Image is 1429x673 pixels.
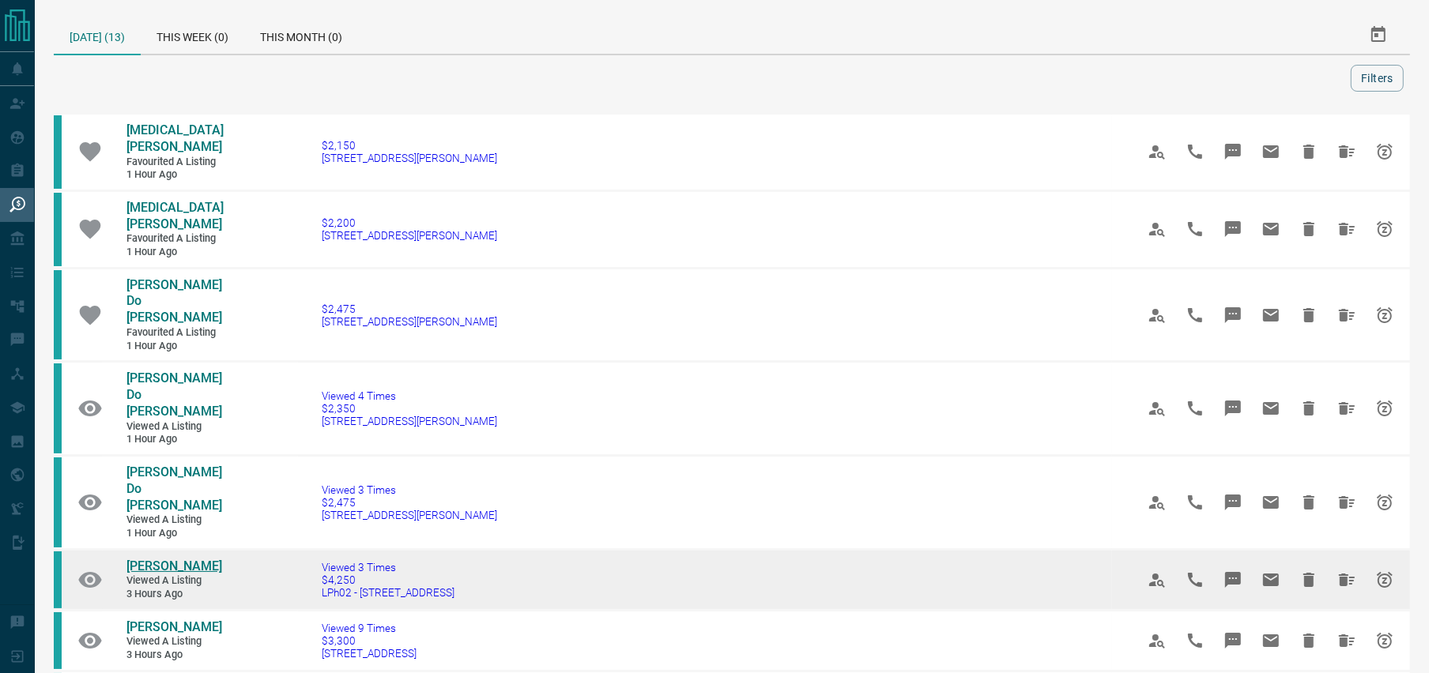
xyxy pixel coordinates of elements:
[322,415,497,427] span: [STREET_ADDRESS][PERSON_NAME]
[1214,389,1252,427] span: Message
[1366,561,1404,599] span: Snooze
[1214,561,1252,599] span: Message
[1252,389,1290,427] span: Email
[1138,622,1176,660] span: View Profile
[1176,622,1214,660] span: Call
[1366,622,1404,660] span: Snooze
[126,122,221,156] a: [MEDICAL_DATA][PERSON_NAME]
[322,509,497,521] span: [STREET_ADDRESS][PERSON_NAME]
[322,586,454,599] span: LPh02 - [STREET_ADDRESS]
[126,649,221,662] span: 3 hours ago
[126,370,222,419] span: [PERSON_NAME] Do [PERSON_NAME]
[54,270,62,360] div: condos.ca
[54,16,141,55] div: [DATE] (13)
[1252,210,1290,248] span: Email
[322,389,497,402] span: Viewed 4 Times
[322,216,497,229] span: $2,200
[126,246,221,259] span: 1 hour ago
[126,619,222,634] span: [PERSON_NAME]
[126,588,221,601] span: 3 hours ago
[54,551,62,608] div: condos.ca
[126,464,222,513] span: [PERSON_NAME] Do [PERSON_NAME]
[1138,483,1176,521] span: View Profile
[126,635,221,649] span: Viewed a Listing
[1252,622,1290,660] span: Email
[1290,483,1328,521] span: Hide
[1252,296,1290,334] span: Email
[322,634,417,647] span: $3,300
[1290,296,1328,334] span: Hide
[126,420,221,434] span: Viewed a Listing
[1290,210,1328,248] span: Hide
[1138,561,1176,599] span: View Profile
[1252,483,1290,521] span: Email
[1214,133,1252,171] span: Message
[1328,389,1366,427] span: Hide All from Brooke Do Couto
[322,402,497,415] span: $2,350
[126,464,221,513] a: [PERSON_NAME] Do [PERSON_NAME]
[1290,389,1328,427] span: Hide
[126,326,221,340] span: Favourited a Listing
[1176,483,1214,521] span: Call
[1328,296,1366,334] span: Hide All from Brooke Do Couto
[1138,210,1176,248] span: View Profile
[1351,65,1404,92] button: Filters
[126,200,221,233] a: [MEDICAL_DATA][PERSON_NAME]
[54,363,62,453] div: condos.ca
[126,433,221,446] span: 1 hour ago
[126,619,221,636] a: [PERSON_NAME]
[126,513,221,527] span: Viewed a Listing
[322,561,454,599] a: Viewed 3 Times$4,250LPh02 - [STREET_ADDRESS]
[126,527,221,540] span: 1 hour ago
[1176,296,1214,334] span: Call
[322,152,497,164] span: [STREET_ADDRESS][PERSON_NAME]
[322,315,497,328] span: [STREET_ADDRESS][PERSON_NAME]
[1176,210,1214,248] span: Call
[126,574,221,588] span: Viewed a Listing
[322,647,417,660] span: [STREET_ADDRESS]
[126,277,221,326] a: [PERSON_NAME] Do [PERSON_NAME]
[54,612,62,669] div: condos.ca
[126,200,224,231] span: [MEDICAL_DATA][PERSON_NAME]
[126,168,221,182] span: 1 hour ago
[322,622,417,634] span: Viewed 9 Times
[141,16,244,54] div: This Week (0)
[1359,16,1397,54] button: Select Date Range
[1366,133,1404,171] span: Snooze
[244,16,358,54] div: This Month (0)
[1328,483,1366,521] span: Hide All from Brooke Do Couto
[322,496,497,509] span: $2,475
[322,389,497,427] a: Viewed 4 Times$2,350[STREET_ADDRESS][PERSON_NAME]
[126,156,221,169] span: Favourited a Listing
[1252,561,1290,599] span: Email
[126,232,221,246] span: Favourited a Listing
[126,122,224,154] span: [MEDICAL_DATA][PERSON_NAME]
[1328,210,1366,248] span: Hide All from Nikita Bhatnagar
[1138,389,1176,427] span: View Profile
[126,370,221,419] a: [PERSON_NAME] Do [PERSON_NAME]
[322,622,417,660] a: Viewed 9 Times$3,300[STREET_ADDRESS]
[1366,483,1404,521] span: Snooze
[322,216,497,242] a: $2,200[STREET_ADDRESS][PERSON_NAME]
[322,483,497,521] a: Viewed 3 Times$2,475[STREET_ADDRESS][PERSON_NAME]
[126,277,222,325] span: [PERSON_NAME] Do [PERSON_NAME]
[126,558,222,573] span: [PERSON_NAME]
[1366,210,1404,248] span: Snooze
[1328,561,1366,599] span: Hide All from Simran Makwana
[1138,296,1176,334] span: View Profile
[1252,133,1290,171] span: Email
[1328,133,1366,171] span: Hide All from Nikita Bhatnagar
[1214,210,1252,248] span: Message
[1176,561,1214,599] span: Call
[1176,389,1214,427] span: Call
[322,139,497,152] span: $2,150
[1176,133,1214,171] span: Call
[322,483,497,496] span: Viewed 3 Times
[1366,389,1404,427] span: Snooze
[322,229,497,242] span: [STREET_ADDRESS][PERSON_NAME]
[54,457,62,547] div: condos.ca
[322,573,454,586] span: $4,250
[1214,622,1252,660] span: Message
[322,303,497,328] a: $2,475[STREET_ADDRESS][PERSON_NAME]
[54,193,62,266] div: condos.ca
